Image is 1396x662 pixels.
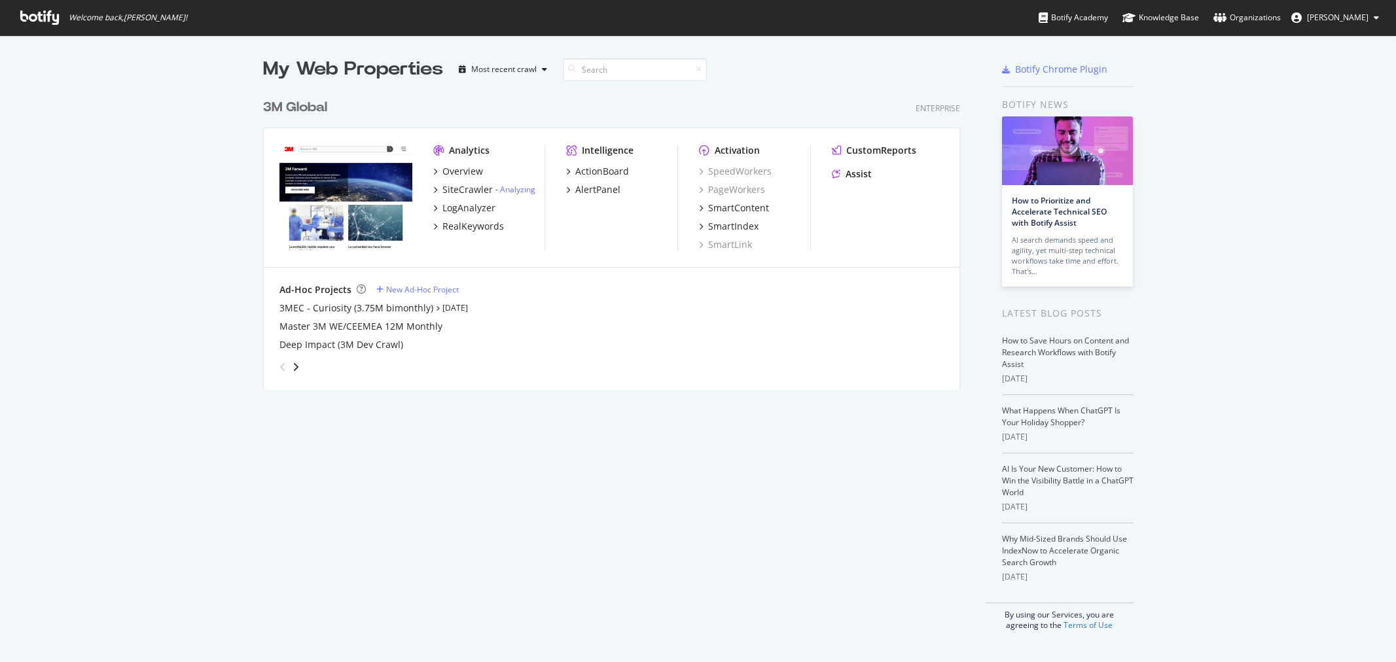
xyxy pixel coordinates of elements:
a: 3M Global [263,98,332,117]
div: SmartContent [708,201,769,215]
div: 3M Global [263,98,327,117]
span: Alexander Parrales [1307,12,1369,23]
button: [PERSON_NAME] [1281,7,1389,28]
div: [DATE] [1002,373,1134,385]
div: AlertPanel [575,183,620,196]
div: Botify news [1002,97,1134,112]
div: RealKeywords [442,220,504,233]
a: LogAnalyzer [433,201,495,215]
a: PageWorkers [699,183,765,196]
div: Ad-Hoc Projects [279,283,351,296]
a: CustomReports [832,144,916,157]
a: SpeedWorkers [699,165,772,178]
a: Master 3M WE/CEEMEA 12M Monthly [279,320,442,333]
div: ActionBoard [575,165,629,178]
a: How to Save Hours on Content and Research Workflows with Botify Assist [1002,335,1129,370]
div: [DATE] [1002,431,1134,443]
div: [DATE] [1002,501,1134,513]
div: Organizations [1213,11,1281,24]
div: Assist [846,167,872,181]
a: AI Is Your New Customer: How to Win the Visibility Battle in a ChatGPT World [1002,463,1134,498]
a: ActionBoard [566,165,629,178]
div: My Web Properties [263,56,443,82]
a: Analyzing [500,184,535,195]
a: SmartIndex [699,220,759,233]
div: angle-left [274,357,291,377]
a: SmartLink [699,238,752,251]
div: Knowledge Base [1122,11,1199,24]
input: Search [563,58,707,81]
div: - [495,184,535,195]
div: Latest Blog Posts [1002,306,1134,321]
a: [DATE] [442,302,468,313]
img: How to Prioritize and Accelerate Technical SEO with Botify Assist [1002,116,1133,185]
a: Why Mid-Sized Brands Should Use IndexNow to Accelerate Organic Search Growth [1002,533,1127,568]
a: RealKeywords [433,220,504,233]
div: Analytics [449,144,490,157]
div: New Ad-Hoc Project [386,284,459,295]
a: What Happens When ChatGPT Is Your Holiday Shopper? [1002,405,1120,428]
div: Overview [442,165,483,178]
div: grid [263,82,971,390]
a: Overview [433,165,483,178]
div: AI search demands speed and agility, yet multi-step technical workflows take time and effort. Tha... [1012,235,1123,277]
div: By using our Services, you are agreeing to the [986,602,1134,631]
a: 3MEC - Curiosity (3.75M bimonthly) [279,302,433,315]
img: www.command.com [279,144,412,250]
a: SmartContent [699,201,769,215]
a: SiteCrawler- Analyzing [433,183,535,196]
div: Botify Academy [1039,11,1108,24]
button: Most recent crawl [454,59,552,80]
a: Botify Chrome Plugin [1002,63,1107,76]
div: [DATE] [1002,571,1134,583]
span: Welcome back, [PERSON_NAME] ! [69,12,187,23]
div: SmartIndex [708,220,759,233]
div: Intelligence [582,144,634,157]
a: How to Prioritize and Accelerate Technical SEO with Botify Assist [1012,195,1107,228]
a: AlertPanel [566,183,620,196]
div: Most recent crawl [471,65,537,73]
div: Botify Chrome Plugin [1015,63,1107,76]
div: CustomReports [846,144,916,157]
div: Enterprise [916,103,960,114]
a: New Ad-Hoc Project [376,284,459,295]
a: Terms of Use [1064,619,1113,631]
div: Activation [715,144,760,157]
div: angle-right [291,360,300,374]
a: Deep Impact (3M Dev Crawl) [279,338,403,351]
div: SiteCrawler [442,183,493,196]
a: Assist [832,167,872,181]
div: LogAnalyzer [442,201,495,215]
